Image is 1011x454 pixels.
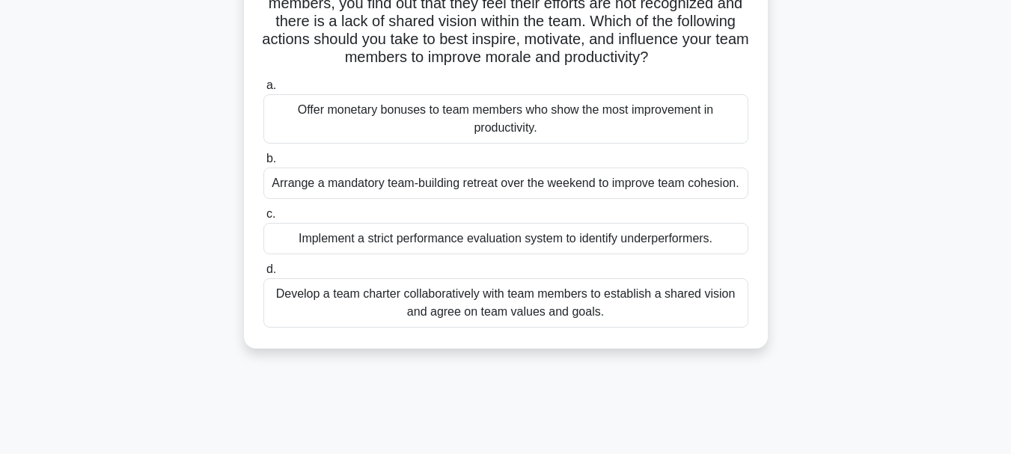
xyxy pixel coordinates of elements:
div: Develop a team charter collaboratively with team members to establish a shared vision and agree o... [263,278,748,328]
span: d. [266,263,276,275]
span: b. [266,152,276,165]
div: Implement a strict performance evaluation system to identify underperformers. [263,223,748,254]
span: c. [266,207,275,220]
div: Offer monetary bonuses to team members who show the most improvement in productivity. [263,94,748,144]
span: a. [266,79,276,91]
div: Arrange a mandatory team-building retreat over the weekend to improve team cohesion. [263,168,748,199]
